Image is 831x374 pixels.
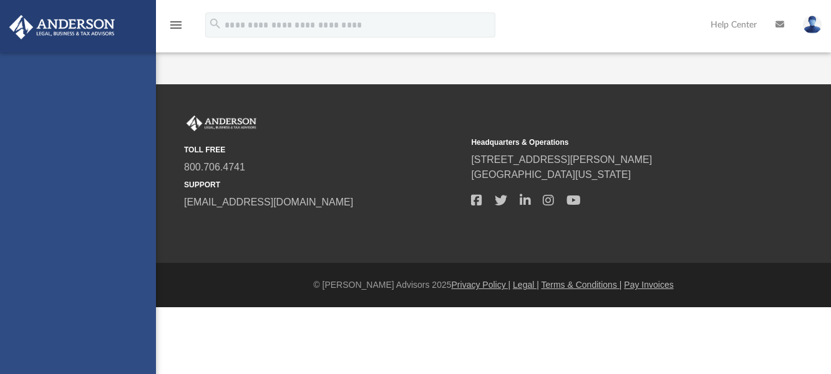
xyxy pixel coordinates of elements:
[624,280,673,290] a: Pay Invoices
[6,15,119,39] img: Anderson Advisors Platinum Portal
[184,144,462,155] small: TOLL FREE
[471,169,631,180] a: [GEOGRAPHIC_DATA][US_STATE]
[184,116,259,132] img: Anderson Advisors Platinum Portal
[184,197,353,207] a: [EMAIL_ADDRESS][DOMAIN_NAME]
[452,280,511,290] a: Privacy Policy |
[208,17,222,31] i: search
[513,280,539,290] a: Legal |
[168,24,183,32] a: menu
[184,179,462,190] small: SUPPORT
[471,137,749,148] small: Headquarters & Operations
[184,162,245,172] a: 800.706.4741
[156,278,831,292] div: © [PERSON_NAME] Advisors 2025
[168,17,183,32] i: menu
[803,16,822,34] img: User Pic
[471,154,652,165] a: [STREET_ADDRESS][PERSON_NAME]
[542,280,622,290] a: Terms & Conditions |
